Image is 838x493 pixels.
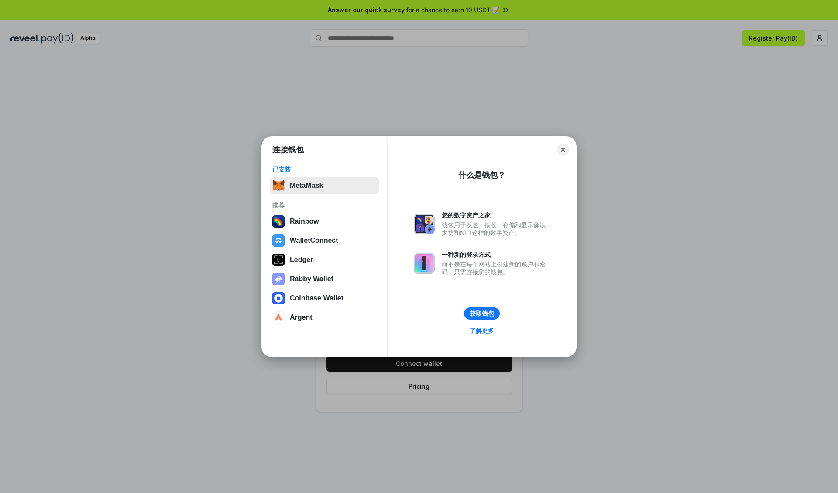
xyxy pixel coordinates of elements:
[272,201,377,209] div: 推荐
[442,221,550,237] div: 钱包用于发送、接收、存储和显示像以太坊和NFT这样的数字资产。
[270,213,379,230] button: Rainbow
[458,170,505,180] div: 什么是钱包？
[272,215,285,228] img: svg+xml,%3Csvg%20width%3D%22120%22%20height%3D%22120%22%20viewBox%3D%220%200%20120%20120%22%20fil...
[290,256,313,264] div: Ledger
[272,292,285,304] img: svg+xml,%3Csvg%20width%3D%2228%22%20height%3D%2228%22%20viewBox%3D%220%200%2028%2028%22%20fill%3D...
[270,251,379,269] button: Ledger
[442,251,550,259] div: 一种新的登录方式
[557,144,569,156] button: Close
[270,290,379,307] button: Coinbase Wallet
[272,179,285,192] img: svg+xml,%3Csvg%20fill%3D%22none%22%20height%3D%2233%22%20viewBox%3D%220%200%2035%2033%22%20width%...
[272,234,285,247] img: svg+xml,%3Csvg%20width%3D%2228%22%20height%3D%2228%22%20viewBox%3D%220%200%2028%2028%22%20fill%3D...
[272,311,285,324] img: svg+xml,%3Csvg%20width%3D%2228%22%20height%3D%2228%22%20viewBox%3D%220%200%2028%2028%22%20fill%3D...
[290,217,319,225] div: Rainbow
[272,273,285,285] img: svg+xml,%3Csvg%20xmlns%3D%22http%3A%2F%2Fwww.w3.org%2F2000%2Fsvg%22%20fill%3D%22none%22%20viewBox...
[290,182,323,190] div: MetaMask
[272,254,285,266] img: svg+xml,%3Csvg%20xmlns%3D%22http%3A%2F%2Fwww.w3.org%2F2000%2Fsvg%22%20width%3D%2228%22%20height%3...
[414,214,435,234] img: svg+xml,%3Csvg%20xmlns%3D%22http%3A%2F%2Fwww.w3.org%2F2000%2Fsvg%22%20fill%3D%22none%22%20viewBox...
[464,307,500,320] button: 获取钱包
[464,325,499,336] a: 了解更多
[270,309,379,326] button: Argent
[270,232,379,249] button: WalletConnect
[272,145,304,155] h1: 连接钱包
[470,327,494,334] div: 了解更多
[290,237,338,245] div: WalletConnect
[272,165,377,173] div: 已安装
[290,314,313,321] div: Argent
[270,270,379,288] button: Rabby Wallet
[290,275,333,283] div: Rabby Wallet
[442,260,550,276] div: 而不是在每个网站上创建新的账户和密码，只需连接您的钱包。
[290,294,343,302] div: Coinbase Wallet
[470,310,494,317] div: 获取钱包
[414,253,435,274] img: svg+xml,%3Csvg%20xmlns%3D%22http%3A%2F%2Fwww.w3.org%2F2000%2Fsvg%22%20fill%3D%22none%22%20viewBox...
[270,177,379,194] button: MetaMask
[442,211,550,219] div: 您的数字资产之家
